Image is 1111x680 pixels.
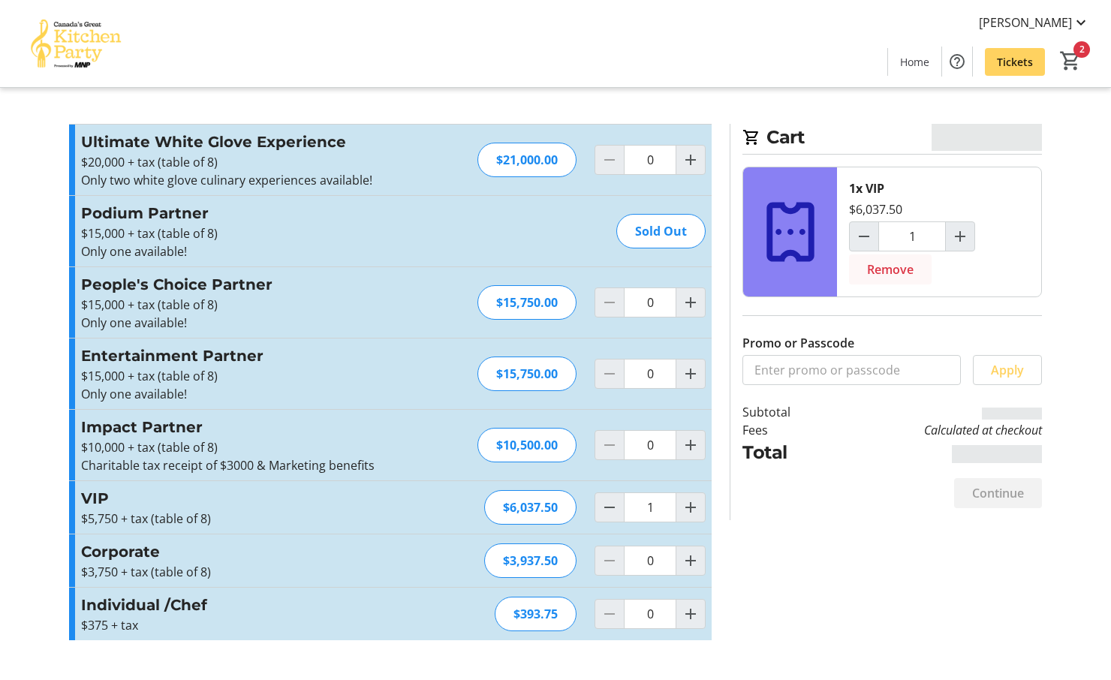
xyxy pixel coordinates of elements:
[81,438,409,456] p: $10,000 + tax (table of 8)
[942,47,972,77] button: Help
[676,431,705,459] button: Increment by one
[81,487,409,510] h3: VIP
[946,222,974,251] button: Increment by one
[973,355,1042,385] button: Apply
[81,385,409,403] p: Only one available!
[742,439,829,466] td: Total
[624,359,676,389] input: Entertainment Partner Quantity
[477,143,577,177] div: $21,000.00
[81,345,409,367] h3: Entertainment Partner
[676,493,705,522] button: Increment by one
[850,222,878,251] button: Decrement by one
[624,145,676,175] input: Ultimate White Glove Experience Quantity
[849,179,884,197] div: 1x VIP
[878,221,946,251] input: VIP Quantity
[484,490,577,525] div: $6,037.50
[624,492,676,522] input: VIP Quantity
[595,493,624,522] button: Decrement by one
[867,260,914,278] span: Remove
[979,14,1072,32] span: [PERSON_NAME]
[624,287,676,317] input: People's Choice Partner Quantity
[991,361,1024,379] span: Apply
[849,254,932,284] button: Remove
[624,599,676,629] input: Individual /Chef Quantity
[81,224,409,242] p: $15,000 + tax (table of 8)
[900,54,929,70] span: Home
[676,288,705,317] button: Increment by one
[477,357,577,391] div: $15,750.00
[81,131,409,153] h3: Ultimate White Glove Experience
[81,171,409,189] p: Only two white glove culinary experiences available!
[477,285,577,320] div: $15,750.00
[742,334,854,352] label: Promo or Passcode
[81,296,409,314] p: $15,000 + tax (table of 8)
[81,563,409,581] p: $3,750 + tax (table of 8)
[676,146,705,174] button: Increment by one
[81,456,409,474] p: Charitable tax receipt of $3000 & Marketing benefits
[484,543,577,578] div: $3,937.50
[932,124,1043,151] span: CA$9,975.00
[985,48,1045,76] a: Tickets
[888,48,941,76] a: Home
[676,546,705,575] button: Increment by one
[81,616,409,634] p: $375 + tax
[81,242,409,260] p: Only one available!
[676,600,705,628] button: Increment by one
[81,367,409,385] p: $15,000 + tax (table of 8)
[616,214,706,248] div: Sold Out
[829,421,1042,439] td: Calculated at checkout
[849,200,902,218] div: $6,037.50
[81,510,409,528] p: $5,750 + tax (table of 8)
[676,360,705,388] button: Increment by one
[742,355,961,385] input: Enter promo or passcode
[81,202,409,224] h3: Podium Partner
[742,403,829,421] td: Subtotal
[742,124,1042,155] h2: Cart
[742,421,829,439] td: Fees
[477,428,577,462] div: $10,500.00
[81,314,409,332] p: Only one available!
[967,11,1102,35] button: [PERSON_NAME]
[997,54,1033,70] span: Tickets
[81,594,409,616] h3: Individual /Chef
[495,597,577,631] div: $393.75
[9,6,143,81] img: Canada’s Great Kitchen Party's Logo
[81,416,409,438] h3: Impact Partner
[81,273,409,296] h3: People's Choice Partner
[624,430,676,460] input: Impact Partner Quantity
[81,153,409,171] p: $20,000 + tax (table of 8)
[81,540,409,563] h3: Corporate
[624,546,676,576] input: Corporate Quantity
[1057,47,1084,74] button: Cart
